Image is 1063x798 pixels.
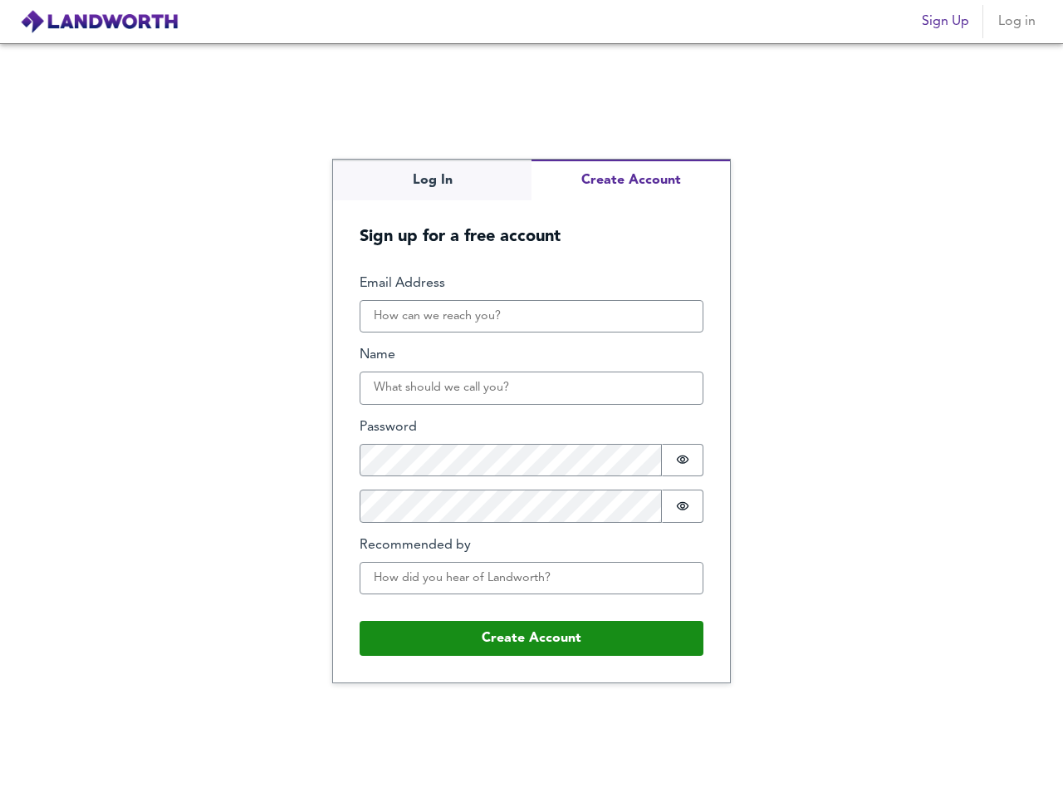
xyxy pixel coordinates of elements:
[333,160,531,200] button: Log In
[360,621,703,656] button: Create Account
[360,418,703,437] label: Password
[662,444,703,477] button: Show password
[360,346,703,365] label: Name
[531,160,730,200] button: Create Account
[997,10,1036,33] span: Log in
[662,490,703,523] button: Show password
[360,274,703,293] label: Email Address
[922,10,969,33] span: Sign Up
[360,562,703,595] input: How did you hear of Landworth?
[360,372,703,405] input: What should we call you?
[990,5,1043,38] button: Log in
[360,536,703,555] label: Recommended by
[915,5,976,38] button: Sign Up
[20,9,179,34] img: logo
[333,200,730,248] h5: Sign up for a free account
[360,300,703,333] input: How can we reach you?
